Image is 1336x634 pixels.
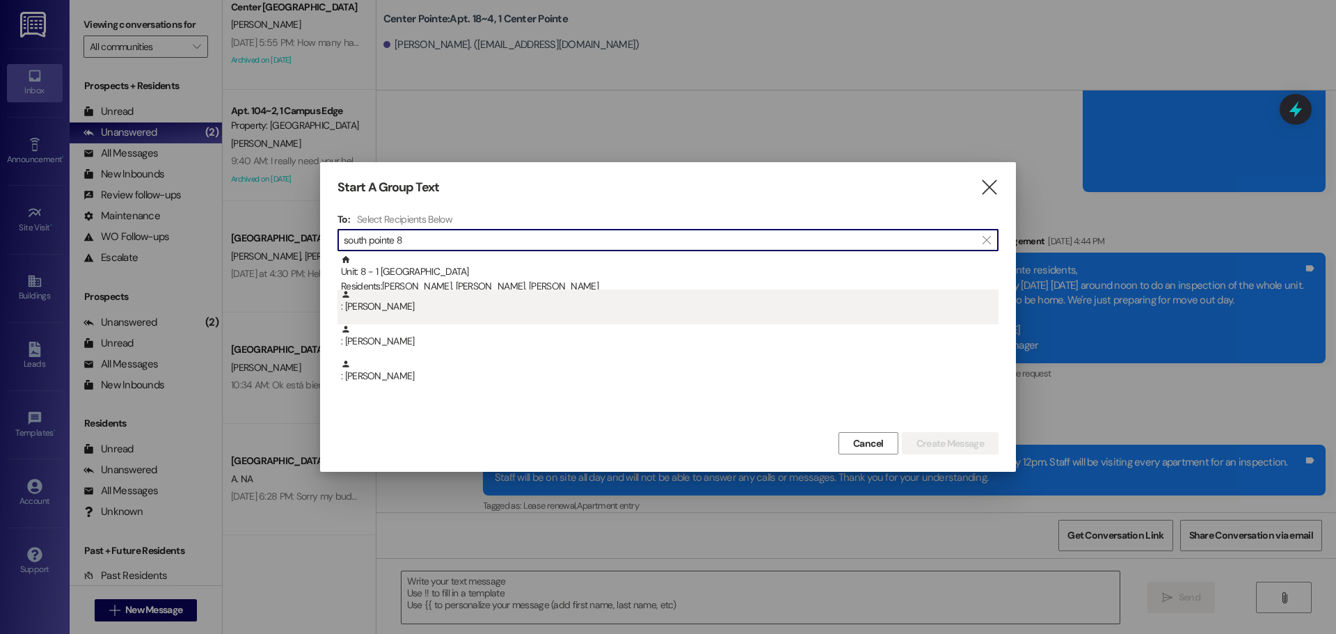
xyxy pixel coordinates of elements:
[337,255,999,290] div: Unit: 8 - 1 [GEOGRAPHIC_DATA]Residents:[PERSON_NAME], [PERSON_NAME], [PERSON_NAME]
[838,432,898,454] button: Cancel
[341,324,999,349] div: : [PERSON_NAME]
[337,180,439,196] h3: Start A Group Text
[337,290,999,324] div: : [PERSON_NAME]
[983,235,990,246] i: 
[341,290,999,314] div: : [PERSON_NAME]
[976,230,998,251] button: Clear text
[341,279,999,294] div: Residents: [PERSON_NAME], [PERSON_NAME], [PERSON_NAME]
[853,436,884,451] span: Cancel
[341,359,999,383] div: : [PERSON_NAME]
[337,324,999,359] div: : [PERSON_NAME]
[341,255,999,294] div: Unit: 8 - 1 [GEOGRAPHIC_DATA]
[980,180,999,195] i: 
[902,432,999,454] button: Create Message
[357,213,452,225] h4: Select Recipients Below
[916,436,984,451] span: Create Message
[344,230,976,250] input: Search for any contact or apartment
[337,213,350,225] h3: To:
[337,359,999,394] div: : [PERSON_NAME]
